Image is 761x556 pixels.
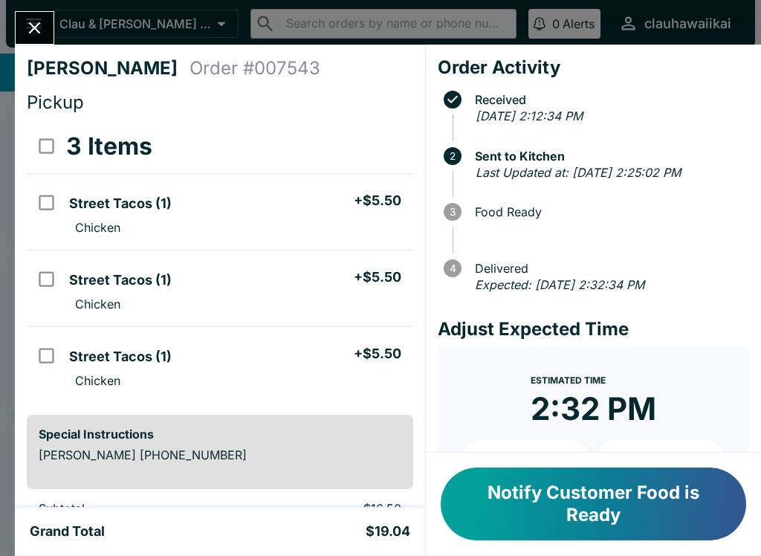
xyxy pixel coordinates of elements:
[450,150,456,162] text: 2
[366,523,410,540] h5: $19.04
[39,427,401,442] h6: Special Instructions
[75,373,120,388] p: Chicken
[449,262,456,274] text: 4
[27,57,190,80] h4: [PERSON_NAME]
[467,149,749,163] span: Sent to Kitchen
[69,195,172,213] h5: Street Tacos (1)
[467,262,749,275] span: Delivered
[450,206,456,218] text: 3
[531,389,656,428] time: 2:32 PM
[30,523,105,540] h5: Grand Total
[438,318,749,340] h4: Adjust Expected Time
[66,132,152,161] h3: 3 Items
[69,348,172,366] h5: Street Tacos (1)
[75,297,120,311] p: Chicken
[354,268,401,286] h5: + $5.50
[354,345,401,363] h5: + $5.50
[354,192,401,210] h5: + $5.50
[467,93,749,106] span: Received
[596,440,725,477] button: + 20
[259,501,401,516] p: $16.50
[75,220,120,235] p: Chicken
[441,468,746,540] button: Notify Customer Food is Ready
[476,165,681,180] em: Last Updated at: [DATE] 2:25:02 PM
[39,447,401,462] p: [PERSON_NAME] [PHONE_NUMBER]
[462,440,591,477] button: + 10
[475,277,644,292] em: Expected: [DATE] 2:32:34 PM
[27,120,413,403] table: orders table
[16,12,54,44] button: Close
[27,91,84,113] span: Pickup
[69,271,172,289] h5: Street Tacos (1)
[438,56,749,79] h4: Order Activity
[467,205,749,219] span: Food Ready
[476,109,583,123] em: [DATE] 2:12:34 PM
[531,375,606,386] span: Estimated Time
[190,57,320,80] h4: Order # 007543
[39,501,236,516] p: Subtotal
